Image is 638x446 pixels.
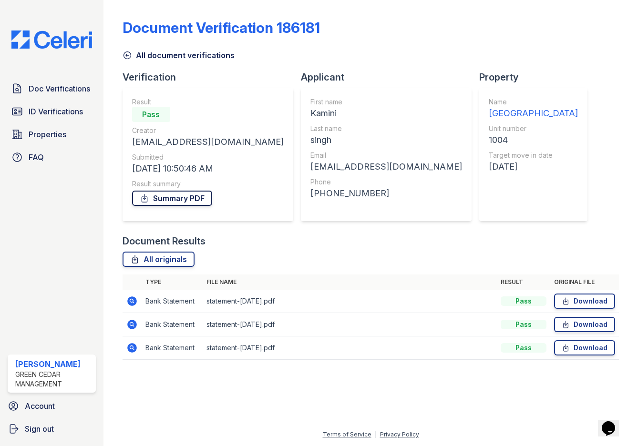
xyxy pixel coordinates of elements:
div: Pass [501,343,546,353]
div: Pass [132,107,170,122]
span: Doc Verifications [29,83,90,94]
div: Result [132,97,284,107]
div: | [375,431,377,438]
div: Pass [501,296,546,306]
div: Submitted [132,152,284,162]
td: Bank Statement [142,290,203,313]
span: Properties [29,129,66,140]
a: Properties [8,125,96,144]
th: Original file [550,274,619,290]
td: statement-[DATE].pdf [203,336,497,360]
a: All originals [123,252,195,267]
div: First name [310,97,462,107]
div: [PHONE_NUMBER] [310,187,462,200]
div: [EMAIL_ADDRESS][DOMAIN_NAME] [132,135,284,149]
div: [DATE] [489,160,578,173]
div: singh [310,133,462,147]
div: [DATE] 10:50:46 AM [132,162,284,175]
td: statement-[DATE].pdf [203,290,497,313]
div: Name [489,97,578,107]
div: 1004 [489,133,578,147]
div: Document Verification 186181 [123,19,320,36]
a: Download [554,317,615,332]
div: Email [310,151,462,160]
th: Result [497,274,550,290]
span: FAQ [29,152,44,163]
a: Doc Verifications [8,79,96,98]
div: Target move in date [489,151,578,160]
div: Document Results [123,234,206,248]
div: Property [479,71,595,84]
th: Type [142,274,203,290]
td: statement-[DATE].pdf [203,313,497,336]
span: Account [25,400,55,412]
div: Applicant [301,71,479,84]
iframe: chat widget [598,408,628,436]
div: Last name [310,124,462,133]
span: ID Verifications [29,106,83,117]
a: Name [GEOGRAPHIC_DATA] [489,97,578,120]
a: Terms of Service [323,431,371,438]
div: Result summary [132,179,284,189]
div: [GEOGRAPHIC_DATA] [489,107,578,120]
div: Pass [501,320,546,329]
div: Verification [123,71,301,84]
td: Bank Statement [142,313,203,336]
span: Sign out [25,423,54,435]
img: CE_Logo_Blue-a8612792a0a2168367f1c8372b55b34899dd931a85d93a1a3d3e32e68fde9ad4.png [4,30,100,49]
div: Unit number [489,124,578,133]
a: Download [554,340,615,355]
div: Kamini [310,107,462,120]
div: Phone [310,177,462,187]
div: Creator [132,126,284,135]
a: Download [554,294,615,309]
td: Bank Statement [142,336,203,360]
a: Privacy Policy [380,431,419,438]
a: FAQ [8,148,96,167]
th: File name [203,274,497,290]
a: ID Verifications [8,102,96,121]
div: [EMAIL_ADDRESS][DOMAIN_NAME] [310,160,462,173]
a: Account [4,396,100,416]
a: Sign out [4,419,100,438]
a: All document verifications [123,50,235,61]
div: [PERSON_NAME] [15,358,92,370]
div: Green Cedar Management [15,370,92,389]
a: Summary PDF [132,191,212,206]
